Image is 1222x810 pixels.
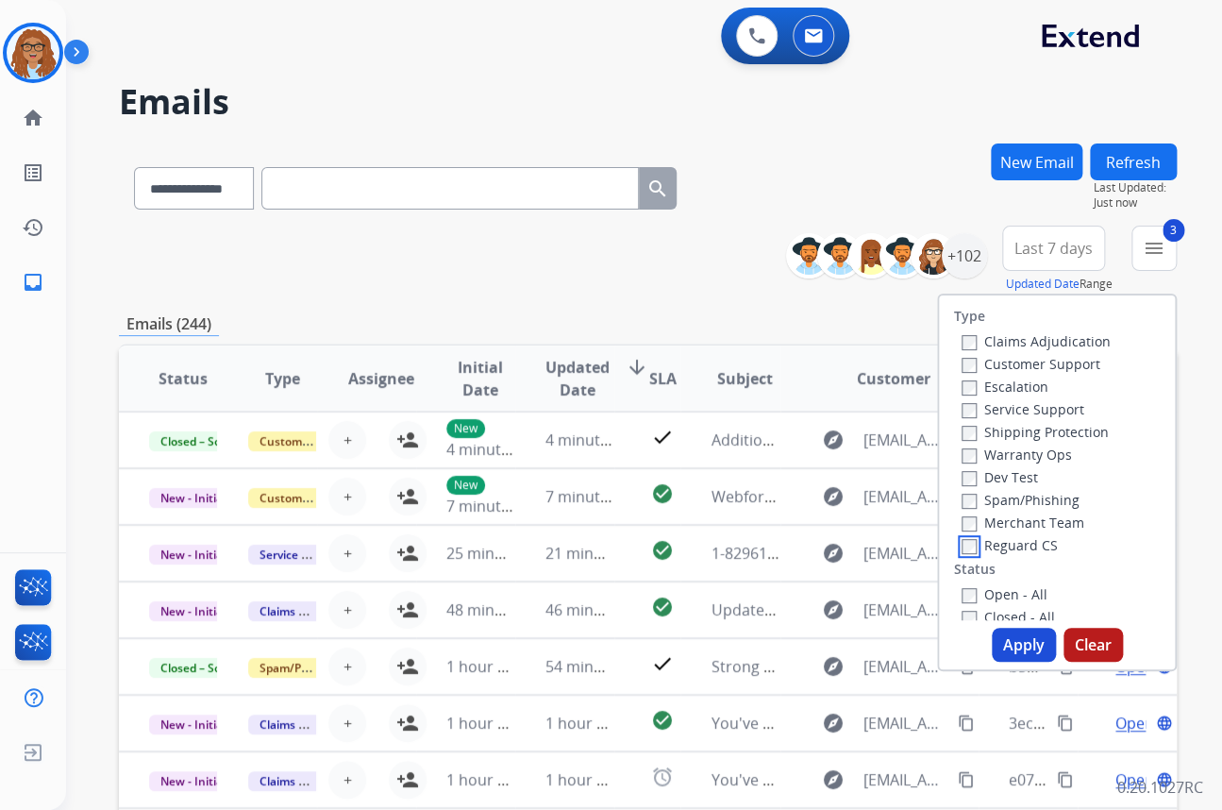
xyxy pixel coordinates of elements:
[545,599,655,620] span: 46 minutes ago
[248,431,371,451] span: Customer Support
[328,704,366,742] button: +
[446,543,556,564] span: 25 minutes ago
[962,608,1055,626] label: Closed - All
[396,429,419,451] mat-icon: person_add
[651,539,674,562] mat-icon: check_circle
[343,655,352,678] span: +
[149,431,254,451] span: Closed – Solved
[962,380,977,396] input: Escalation
[545,656,655,677] span: 54 minutes ago
[1115,768,1154,791] span: Open
[343,485,352,508] span: +
[1006,276,1113,292] span: Range
[348,367,414,390] span: Assignee
[248,771,377,791] span: Claims Adjudication
[1057,715,1074,732] mat-icon: content_copy
[446,769,524,790] span: 1 hour ago
[1131,226,1177,271] button: 3
[396,542,419,565] mat-icon: person_add
[545,769,623,790] span: 1 hour ago
[822,768,845,791] mat-icon: explore
[958,715,975,732] mat-icon: content_copy
[863,712,947,734] span: [EMAIL_ADDRESS][DOMAIN_NAME]
[248,545,356,565] span: Service Support
[1063,628,1123,662] button: Clear
[396,485,419,508] mat-icon: person_add
[1090,143,1177,180] button: Refresh
[1163,219,1184,242] span: 3
[545,543,655,564] span: 21 minutes ago
[396,655,419,678] mat-icon: person_add
[651,652,674,675] mat-icon: check
[711,486,1138,507] span: Webform from [EMAIL_ADDRESS][DOMAIN_NAME] on [DATE]
[446,356,514,401] span: Initial Date
[992,628,1056,662] button: Apply
[962,471,977,486] input: Dev Test
[863,542,947,565] span: [EMAIL_ADDRESS][DOMAIN_NAME][DATE]
[1156,715,1173,732] mat-icon: language
[711,430,863,450] span: Addition information.
[962,491,1080,509] label: Spam/Phishing
[962,403,977,418] input: Service Support
[119,83,1177,121] h2: Emails
[863,768,947,791] span: [EMAIL_ADDRESS][DOMAIN_NAME]
[1014,245,1093,252] span: Last 7 days
[962,332,1111,350] label: Claims Adjudication
[962,448,977,464] input: Warranty Ops
[648,367,676,390] span: SLA
[822,429,845,451] mat-icon: explore
[962,588,977,603] input: Open - All
[328,648,366,685] button: +
[545,356,610,401] span: Updated Date
[22,107,44,129] mat-icon: home
[446,599,556,620] span: 48 minutes ago
[1156,771,1173,788] mat-icon: language
[822,712,845,734] mat-icon: explore
[625,356,647,379] mat-icon: arrow_downward
[711,656,1103,677] span: Strong Reputation = Strong Revenue. Let’s Build It Now.
[863,655,947,678] span: [EMAIL_ADDRESS][DOMAIN_NAME]
[863,429,947,451] span: [EMAIL_ADDRESS][DOMAIN_NAME]
[1006,277,1080,292] button: Updated Date
[1115,712,1154,734] span: Open
[149,658,254,678] span: Closed – Solved
[958,771,975,788] mat-icon: content_copy
[328,421,366,459] button: +
[646,177,669,200] mat-icon: search
[962,426,977,441] input: Shipping Protection
[149,715,237,734] span: New - Initial
[149,488,237,508] span: New - Initial
[863,599,947,621] span: [EMAIL_ADDRESS][DOMAIN_NAME]
[545,486,646,507] span: 7 minutes ago
[545,430,646,450] span: 4 minutes ago
[711,543,973,564] span: 1-8296193833 [PERSON_NAME] Claim
[822,599,845,621] mat-icon: explore
[248,601,377,621] span: Claims Adjudication
[119,312,219,336] p: Emails (244)
[22,271,44,294] mat-icon: inbox
[863,485,947,508] span: [EMAIL_ADDRESS][DOMAIN_NAME]
[954,560,996,579] label: Status
[991,143,1082,180] button: New Email
[545,713,623,734] span: 1 hour ago
[1094,180,1177,195] span: Last Updated:
[651,766,674,788] mat-icon: alarm
[962,358,977,373] input: Customer Support
[159,367,208,390] span: Status
[954,307,985,326] label: Type
[22,161,44,184] mat-icon: list_alt
[1002,226,1105,271] button: Last 7 days
[717,367,773,390] span: Subject
[328,591,366,629] button: +
[1117,776,1203,799] p: 0.20.1027RC
[328,761,366,799] button: +
[651,709,674,732] mat-icon: check_circle
[962,514,1084,532] label: Merchant Team
[822,542,845,565] mat-icon: explore
[248,488,371,508] span: Customer Support
[1094,195,1177,211] span: Just now
[962,516,977,532] input: Merchant Team
[962,536,1058,554] label: Reguard CS
[962,446,1072,464] label: Warranty Ops
[149,771,237,791] span: New - Initial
